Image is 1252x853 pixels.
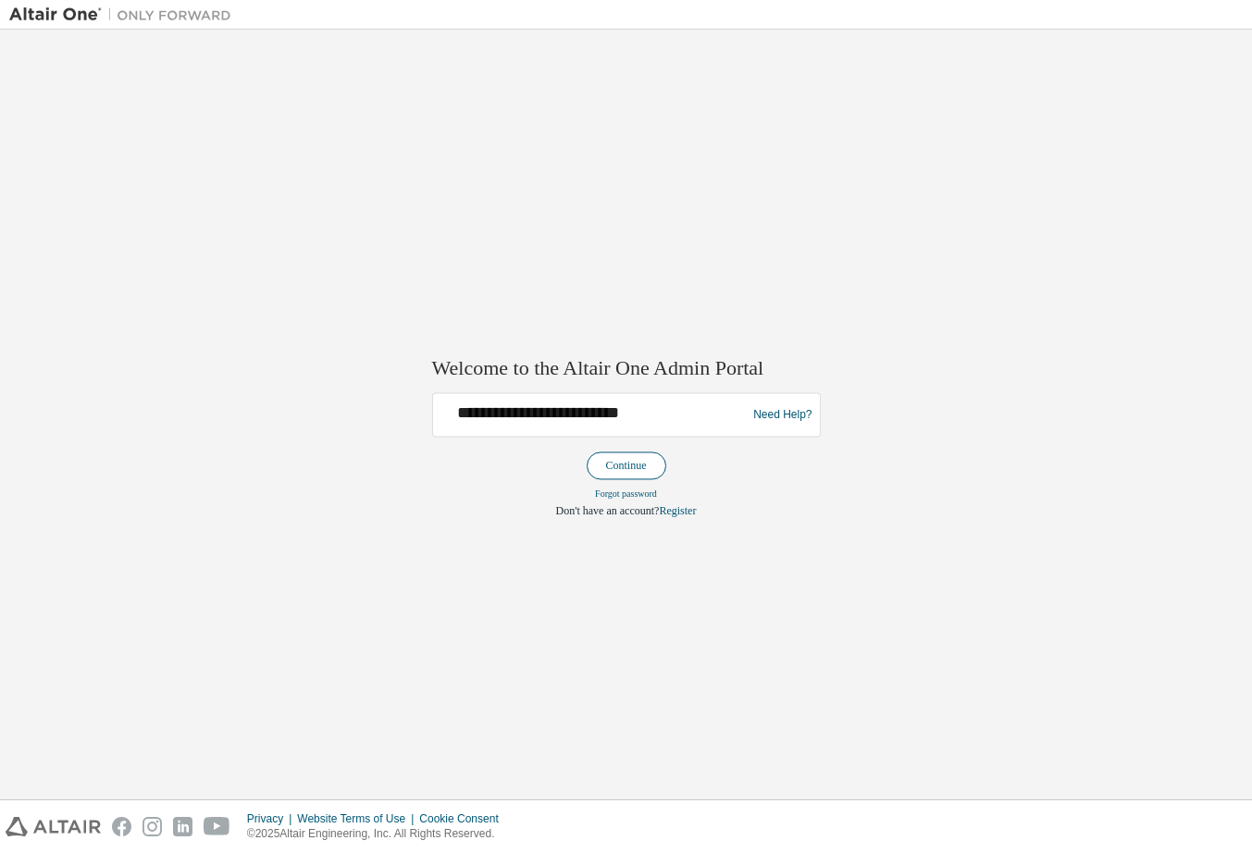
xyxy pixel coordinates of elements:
span: Don't have an account? [556,505,660,518]
img: Altair One [9,6,241,24]
img: altair_logo.svg [6,817,101,836]
img: youtube.svg [204,817,230,836]
a: Register [659,505,696,518]
img: instagram.svg [143,817,162,836]
div: Cookie Consent [419,811,509,826]
a: Need Help? [753,414,812,415]
img: facebook.svg [112,817,131,836]
div: Privacy [247,811,297,826]
button: Continue [587,452,666,480]
img: linkedin.svg [173,817,192,836]
p: © 2025 Altair Engineering, Inc. All Rights Reserved. [247,826,510,842]
h2: Welcome to the Altair One Admin Portal [432,355,821,381]
div: Website Terms of Use [297,811,419,826]
a: Forgot password [595,489,657,500]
